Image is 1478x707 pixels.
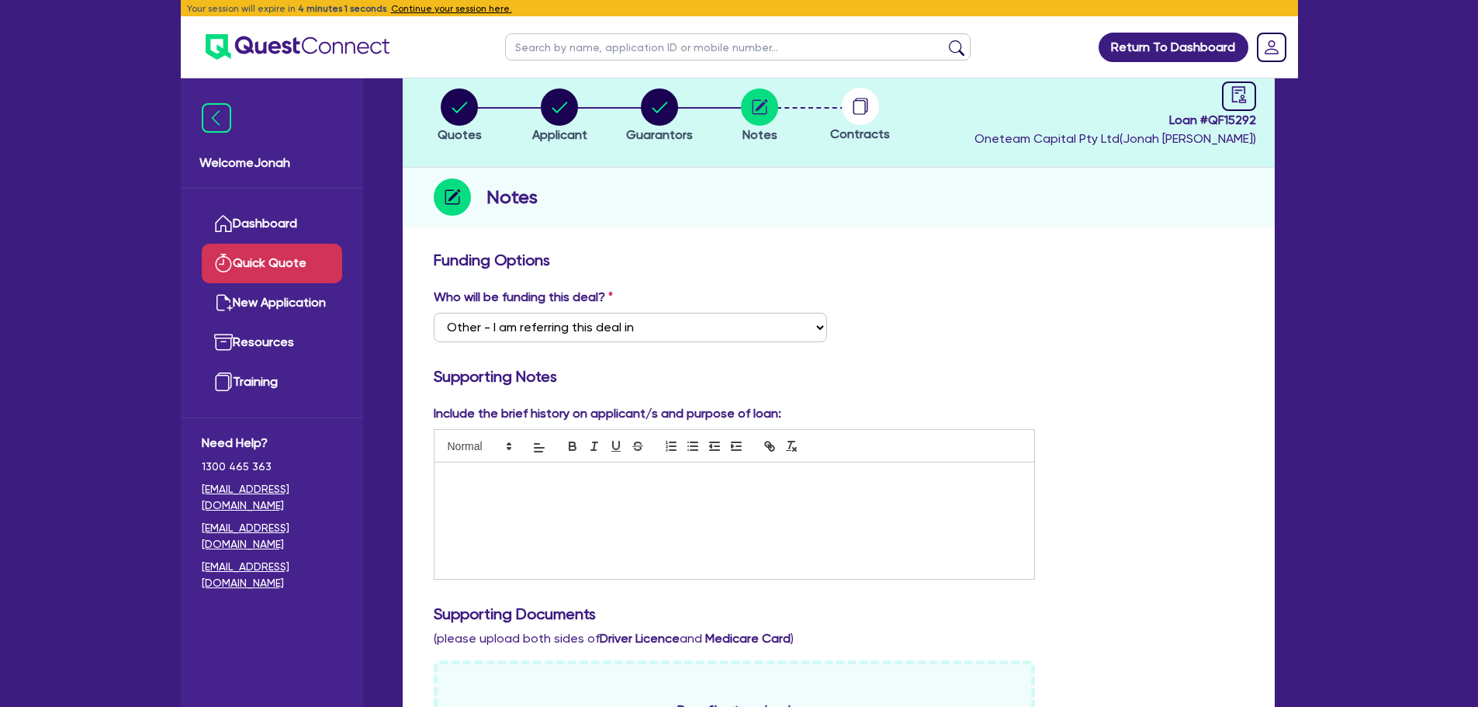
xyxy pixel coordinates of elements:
[202,520,342,553] a: [EMAIL_ADDRESS][DOMAIN_NAME]
[600,631,680,646] b: Driver Licence
[434,631,794,646] span: (please upload both sides of and )
[199,154,344,172] span: Welcome Jonah
[214,293,233,312] img: new-application
[214,373,233,391] img: training
[202,244,342,283] a: Quick Quote
[298,3,386,14] span: 4 minutes 1 seconds
[1099,33,1248,62] a: Return To Dashboard
[974,111,1256,130] span: Loan # QF15292
[214,333,233,352] img: resources
[434,404,781,423] label: Include the brief history on applicant/s and purpose of loan:
[434,605,1244,623] h3: Supporting Documents
[974,131,1256,146] span: Oneteam Capital Pty Ltd ( Jonah [PERSON_NAME] )
[531,88,588,145] button: Applicant
[434,251,1244,269] h3: Funding Options
[437,88,483,145] button: Quotes
[830,126,890,141] span: Contracts
[202,434,342,452] span: Need Help?
[742,127,777,142] span: Notes
[434,178,471,216] img: step-icon
[434,288,613,307] label: Who will be funding this deal?
[626,127,693,142] span: Guarantors
[532,127,587,142] span: Applicant
[1222,81,1256,111] a: audit
[1251,27,1292,68] a: Dropdown toggle
[202,103,231,133] img: icon-menu-close
[214,254,233,272] img: quick-quote
[202,362,342,402] a: Training
[705,631,791,646] b: Medicare Card
[202,204,342,244] a: Dashboard
[434,367,1244,386] h3: Supporting Notes
[202,559,342,591] a: [EMAIL_ADDRESS][DOMAIN_NAME]
[206,34,389,60] img: quest-connect-logo-blue
[391,2,512,16] button: Continue your session here.
[505,33,971,61] input: Search by name, application ID or mobile number...
[486,183,538,211] h2: Notes
[740,88,779,145] button: Notes
[202,323,342,362] a: Resources
[438,127,482,142] span: Quotes
[625,88,694,145] button: Guarantors
[202,481,342,514] a: [EMAIL_ADDRESS][DOMAIN_NAME]
[202,459,342,475] span: 1300 465 363
[202,283,342,323] a: New Application
[1231,86,1248,103] span: audit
